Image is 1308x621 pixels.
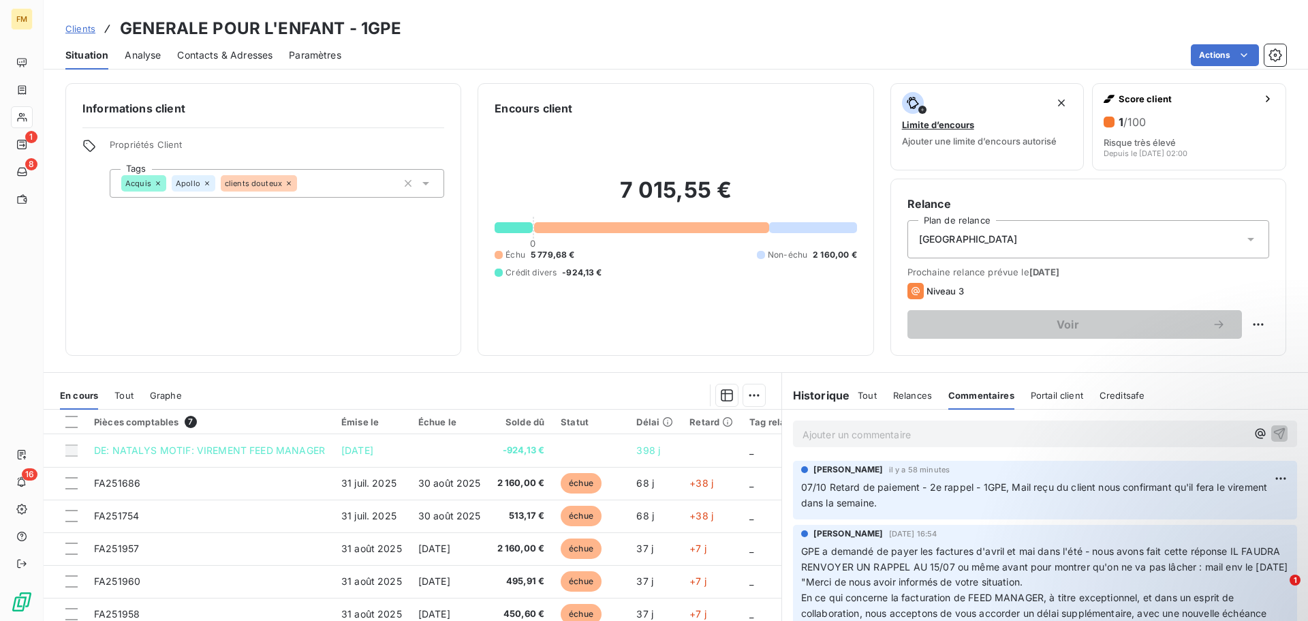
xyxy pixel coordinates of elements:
[176,179,200,187] span: Apollo
[801,545,1294,588] span: GPE a demandé de payer les factures d'avril et mai dans l'été - nous avons fait cette réponse IL ...
[926,286,964,297] span: Niveau 3
[801,481,1271,509] span: 07/10 Retard de paiement - 2e rappel - 1GPE, Mail reçu du client nous confirmant qu'il fera le vi...
[689,608,706,620] span: +7 j
[289,48,341,62] span: Paramètres
[1029,267,1060,277] span: [DATE]
[60,390,98,401] span: En cours
[94,477,140,489] span: FA251686
[1104,137,1176,148] span: Risque très élevé
[919,232,1018,246] span: [GEOGRAPHIC_DATA]
[114,390,134,401] span: Tout
[893,390,932,401] span: Relances
[65,22,95,35] a: Clients
[561,571,602,592] span: échue
[902,136,1057,147] span: Ajouter une limite d’encours autorisé
[858,390,877,401] span: Tout
[749,543,753,554] span: _
[94,510,139,521] span: FA251754
[418,416,481,427] div: Échue le
[125,179,151,187] span: Acquis
[495,100,572,117] h6: Encours client
[497,416,545,427] div: Solde dû
[530,238,535,249] span: 0
[1119,115,1146,129] h6: 1
[689,575,706,587] span: +7 j
[497,575,545,588] span: 495,91 €
[497,444,545,457] span: -924,13 €
[749,477,753,489] span: _
[813,464,884,476] span: [PERSON_NAME]
[1262,575,1294,607] iframe: Intercom live chat
[495,177,856,217] h2: 7 015,55 €
[1191,44,1259,66] button: Actions
[562,267,602,279] span: -924,13 €
[907,267,1269,277] span: Prochaine relance prévue le
[689,416,733,427] div: Retard
[636,575,653,587] span: 37 j
[297,177,308,190] input: Ajouter une valeur
[125,48,161,62] span: Analyse
[341,608,402,620] span: 31 août 2025
[341,510,396,521] span: 31 juil. 2025
[1119,93,1257,104] span: Score client
[907,310,1242,339] button: Voir
[94,543,139,554] span: FA251957
[689,477,713,489] span: +38 j
[505,249,525,261] span: Échu
[185,416,197,428] span: 7
[11,591,33,613] img: Logo LeanPay
[749,416,819,427] div: Tag relance
[25,131,37,143] span: 1
[768,249,807,261] span: Non-échu
[65,48,108,62] span: Situation
[110,139,444,158] span: Propriétés Client
[561,506,602,526] span: échue
[341,416,402,427] div: Émise le
[497,607,545,621] span: 450,60 €
[25,158,37,170] span: 8
[561,416,620,427] div: Statut
[418,608,450,620] span: [DATE]
[782,387,850,404] h6: Historique
[22,468,37,481] span: 16
[907,196,1269,212] h6: Relance
[561,539,602,559] span: échue
[341,444,373,456] span: [DATE]
[889,466,950,474] span: il y a 58 minutes
[418,510,481,521] span: 30 août 2025
[890,83,1085,170] button: Limite d’encoursAjouter une limite d’encours autorisé
[1123,115,1146,129] span: /100
[561,473,602,494] span: échue
[1092,83,1286,170] button: Score client1/100Risque très élevéDepuis le [DATE] 02:00
[341,575,402,587] span: 31 août 2025
[177,48,272,62] span: Contacts & Adresses
[749,575,753,587] span: _
[749,510,753,521] span: _
[341,477,396,489] span: 31 juil. 2025
[120,16,401,41] h3: GENERALE POUR L'ENFANT - 1GPE
[94,608,140,620] span: FA251958
[902,119,974,130] span: Limite d’encours
[749,444,753,456] span: _
[636,477,654,489] span: 68 j
[497,476,545,490] span: 2 160,00 €
[225,179,282,187] span: clients douteux
[636,510,654,521] span: 68 j
[418,543,450,554] span: [DATE]
[636,608,653,620] span: 37 j
[497,509,545,523] span: 513,17 €
[1031,390,1083,401] span: Portail client
[94,416,325,428] div: Pièces comptables
[497,542,545,556] span: 2 160,00 €
[636,416,673,427] div: Délai
[94,575,140,587] span: FA251960
[341,543,402,554] span: 31 août 2025
[889,530,937,538] span: [DATE] 16:54
[150,390,182,401] span: Graphe
[1290,575,1301,586] span: 1
[689,510,713,521] span: +38 j
[813,528,884,540] span: [PERSON_NAME]
[636,444,660,456] span: 398 j
[94,444,325,456] span: DE: NATALYS MOTIF: VIREMENT FEED MANAGER
[65,23,95,34] span: Clients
